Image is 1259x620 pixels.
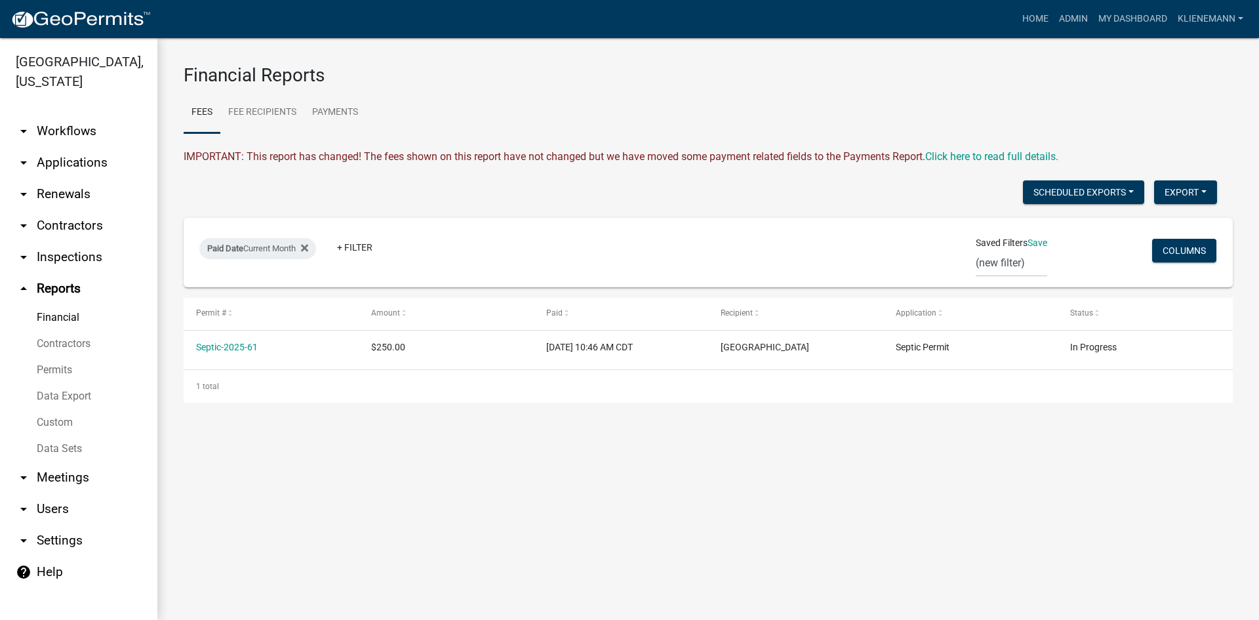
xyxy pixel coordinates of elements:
wm-modal-confirm: Upcoming Changes to Daily Fees Report [925,150,1058,163]
h3: Financial Reports [184,64,1233,87]
i: arrow_drop_down [16,501,31,517]
a: Save [1028,238,1047,248]
a: Payments [304,92,366,134]
i: arrow_drop_down [16,155,31,171]
span: $250.00 [371,342,405,352]
i: arrow_drop_down [16,249,31,265]
span: Paid [546,308,563,318]
i: arrow_drop_up [16,281,31,297]
span: Saved Filters [976,236,1028,250]
a: + Filter [327,236,383,259]
a: Home [1017,7,1054,31]
a: klienemann [1172,7,1249,31]
datatable-header-cell: Amount [359,298,534,329]
datatable-header-cell: Status [1058,298,1233,329]
span: Recipient [721,308,753,318]
datatable-header-cell: Paid [533,298,708,329]
span: Application [896,308,936,318]
i: arrow_drop_down [16,470,31,486]
datatable-header-cell: Recipient [708,298,883,329]
span: Permit # [196,308,226,318]
datatable-header-cell: Application [883,298,1058,329]
a: Fee Recipients [220,92,304,134]
a: Septic-2025-61 [196,342,258,352]
div: IMPORTANT: This report has changed! The fees shown on this report have not changed but we have mo... [184,149,1233,165]
i: arrow_drop_down [16,218,31,234]
button: Columns [1152,239,1216,262]
i: help [16,564,31,580]
i: arrow_drop_down [16,123,31,139]
span: Septic Permit [896,342,949,352]
div: 1 total [184,370,1233,403]
a: My Dashboard [1093,7,1172,31]
a: Admin [1054,7,1093,31]
span: Amount [371,308,400,318]
i: arrow_drop_down [16,186,31,202]
div: [DATE] 10:46 AM CDT [546,340,696,355]
span: Hardin County [721,342,809,352]
div: Current Month [199,238,316,259]
i: arrow_drop_down [16,533,31,548]
span: Status [1070,308,1093,318]
a: Fees [184,92,220,134]
span: Paid Date [207,243,243,253]
a: Click here to read full details. [925,150,1058,163]
datatable-header-cell: Permit # [184,298,359,329]
button: Export [1154,180,1217,204]
span: In Progress [1070,342,1117,352]
button: Scheduled Exports [1023,180,1144,204]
